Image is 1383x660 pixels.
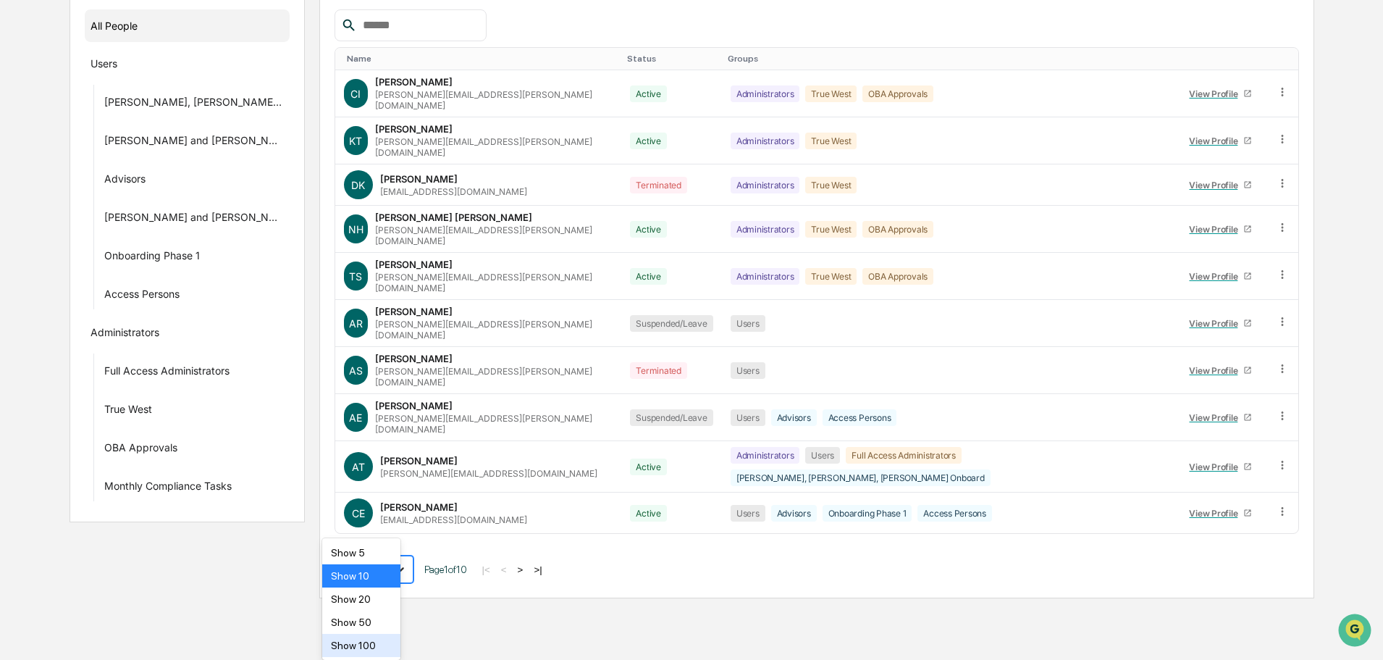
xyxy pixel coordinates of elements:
[731,133,800,149] div: Administrators
[1183,502,1258,525] a: View Profile
[731,177,800,193] div: Administrators
[823,505,912,522] div: Onboarding Phase 1
[9,291,99,317] a: 🖐️Preclearance
[322,588,401,611] div: Show 20
[1183,83,1258,105] a: View Profile
[352,507,365,519] span: CE
[1189,135,1243,146] div: View Profile
[1189,412,1243,423] div: View Profile
[104,96,285,113] div: [PERSON_NAME], [PERSON_NAME], [PERSON_NAME] Onboard
[350,88,361,100] span: CI
[29,324,91,338] span: Data Lookup
[246,115,264,133] button: Start new chat
[349,317,363,330] span: AR
[14,183,38,206] img: Tammy Steffen
[1183,406,1258,429] a: View Profile
[380,501,458,513] div: [PERSON_NAME]
[630,268,667,285] div: Active
[862,85,933,102] div: OBA Approvals
[731,362,765,379] div: Users
[1189,508,1243,519] div: View Profile
[375,353,453,364] div: [PERSON_NAME]
[104,480,232,497] div: Monthly Compliance Tasks
[14,111,41,137] img: 1746055101610-c473b297-6a78-478c-a979-82029cc54cd1
[1189,224,1243,235] div: View Profile
[349,270,362,283] span: TS
[731,505,765,522] div: Users
[45,197,117,209] span: [PERSON_NAME]
[862,268,933,285] div: OBA Approvals
[805,221,857,238] div: True West
[529,564,546,576] button: >|
[375,400,453,412] div: [PERSON_NAME]
[349,364,363,377] span: AS
[119,296,180,311] span: Attestations
[917,505,992,522] div: Access Persons
[128,236,158,248] span: [DATE]
[9,318,97,344] a: 🔎Data Lookup
[805,447,840,464] div: Users
[375,212,532,223] div: [PERSON_NAME] [PERSON_NAME]
[1183,312,1258,335] a: View Profile
[731,268,800,285] div: Administrators
[30,111,56,137] img: 8933085812038_c878075ebb4cc5468115_72.jpg
[630,362,687,379] div: Terminated
[99,291,185,317] a: 🗄️Attestations
[45,236,117,248] span: [PERSON_NAME]
[630,133,667,149] div: Active
[104,249,200,267] div: Onboarding Phase 1
[347,54,616,64] div: Toggle SortBy
[349,135,362,147] span: KT
[1279,54,1292,64] div: Toggle SortBy
[348,223,363,235] span: NH
[102,359,175,370] a: Powered byPylon
[380,186,527,197] div: [EMAIL_ADDRESS][DOMAIN_NAME]
[630,177,687,193] div: Terminated
[375,136,613,158] div: [PERSON_NAME][EMAIL_ADDRESS][PERSON_NAME][DOMAIN_NAME]
[1183,359,1258,382] a: View Profile
[380,173,458,185] div: [PERSON_NAME]
[805,85,857,102] div: True West
[1183,130,1258,152] a: View Profile
[630,459,667,475] div: Active
[380,455,458,467] div: [PERSON_NAME]
[1189,88,1243,99] div: View Profile
[351,179,365,191] span: DK
[352,461,365,473] span: AT
[1183,265,1258,288] a: View Profile
[513,564,528,576] button: >
[375,413,613,435] div: [PERSON_NAME][EMAIL_ADDRESS][PERSON_NAME][DOMAIN_NAME]
[497,564,511,576] button: <
[349,412,362,424] span: AE
[728,54,1169,64] div: Toggle SortBy
[14,298,26,309] div: 🖐️
[862,221,933,238] div: OBA Approvals
[375,259,453,270] div: [PERSON_NAME]
[823,409,897,426] div: Access Persons
[322,541,401,564] div: Show 5
[104,172,146,190] div: Advisors
[104,364,230,382] div: Full Access Administrators
[375,306,453,317] div: [PERSON_NAME]
[322,634,401,657] div: Show 100
[1183,174,1258,196] a: View Profile
[1189,318,1243,329] div: View Profile
[375,89,613,111] div: [PERSON_NAME][EMAIL_ADDRESS][PERSON_NAME][DOMAIN_NAME]
[1189,271,1243,282] div: View Profile
[104,288,180,305] div: Access Persons
[731,85,800,102] div: Administrators
[731,315,765,332] div: Users
[846,447,962,464] div: Full Access Administrators
[91,57,117,75] div: Users
[627,54,715,64] div: Toggle SortBy
[322,564,401,588] div: Show 10
[805,133,857,149] div: True West
[120,197,125,209] span: •
[65,111,237,125] div: Start new chat
[375,123,453,135] div: [PERSON_NAME]
[144,359,175,370] span: Pylon
[105,298,117,309] div: 🗄️
[380,514,527,525] div: [EMAIL_ADDRESS][DOMAIN_NAME]
[14,30,264,54] p: How can we help?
